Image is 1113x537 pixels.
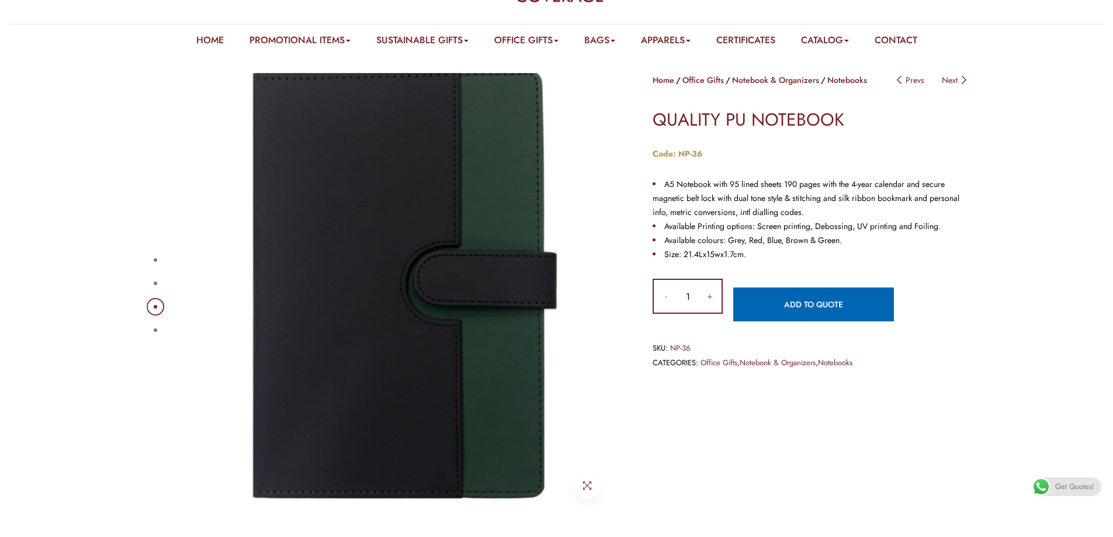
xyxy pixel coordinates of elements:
input: Product quantity [677,280,698,313]
a: Home [653,74,674,86]
span: Categories: [653,357,698,368]
a: Prevs [895,74,924,86]
span: Get Quotes! [1055,477,1094,496]
button: 2 of 4 [154,282,157,285]
a: Contact [875,33,917,51]
a: Sustainable Gifts [376,33,469,51]
strong: Code: NP-36 [653,148,702,160]
span: NP-36 [670,342,690,354]
span: Next [942,74,958,86]
input: - [654,280,677,313]
button: 3 of 4 [154,305,157,309]
span: Size: 21.4Lx15wx1.7cm. [664,248,746,260]
a: Promotional Items [249,33,351,51]
a: Office Gifts [494,33,559,51]
a: Notebooks [827,74,867,86]
a: Office Gifts [682,74,724,86]
nav: Posts [895,73,968,87]
span: Available Printing options: Screen printing, Debossing, UV printing and Foiling. [664,220,941,232]
span: , , [653,356,968,369]
a: Office Gifts [701,357,737,368]
img: NP-36-notebooks-coverage-3 [174,73,618,517]
span: A5 Notebook with 95 lined sheets 190 pages with the 4-year calendar and secure magnetic belt lock... [653,178,959,218]
span: Available colours: Grey, Red, Blue, Brown & Green. [664,234,842,246]
button: 1 of 4 [154,258,157,262]
a: Bags [584,33,615,51]
a: Catalog [801,33,849,51]
a: Certificates [716,33,775,51]
button: 4 of 4 [154,328,157,332]
span: SKU: [653,342,668,354]
span: Prevs [906,74,924,86]
a: Notebooks [818,357,852,368]
a: Notebook & Organizers [740,357,816,368]
a: Next [942,74,968,86]
h1: QUALITY PU NOTEBOOK​ [653,108,968,132]
input: + [698,280,722,313]
a: Home [196,33,224,51]
a: Notebook & Organizers [732,74,819,86]
a: Apparels [641,33,691,51]
a: Add to quote [733,287,894,321]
